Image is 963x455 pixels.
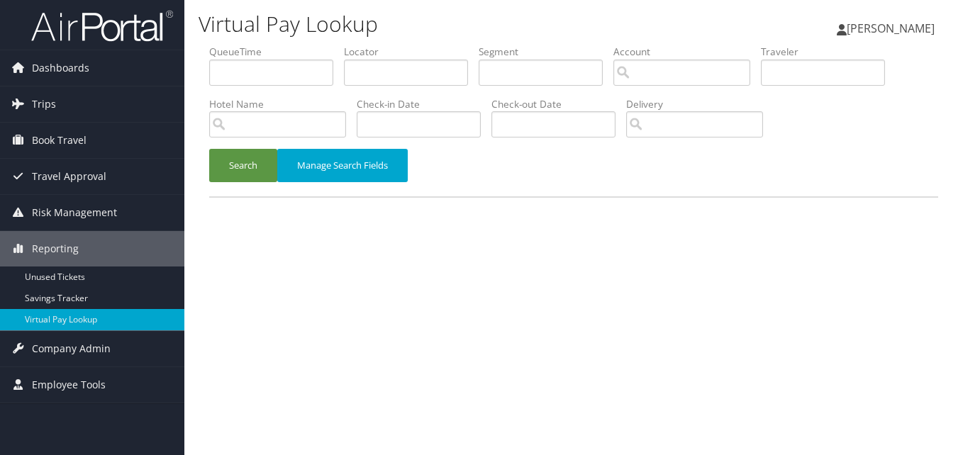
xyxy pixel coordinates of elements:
label: Locator [344,45,479,59]
span: Trips [32,86,56,122]
span: Company Admin [32,331,111,366]
span: [PERSON_NAME] [847,21,935,36]
span: Book Travel [32,123,87,158]
label: QueueTime [209,45,344,59]
span: Employee Tools [32,367,106,403]
label: Segment [479,45,613,59]
button: Manage Search Fields [277,149,408,182]
img: airportal-logo.png [31,9,173,43]
h1: Virtual Pay Lookup [199,9,698,39]
span: Reporting [32,231,79,266]
span: Risk Management [32,195,117,230]
span: Dashboards [32,50,89,86]
a: [PERSON_NAME] [837,7,949,50]
label: Check-out Date [491,97,626,111]
label: Check-in Date [357,97,491,111]
label: Hotel Name [209,97,357,111]
label: Traveler [761,45,896,59]
button: Search [209,149,277,182]
label: Delivery [626,97,774,111]
label: Account [613,45,761,59]
span: Travel Approval [32,159,106,194]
